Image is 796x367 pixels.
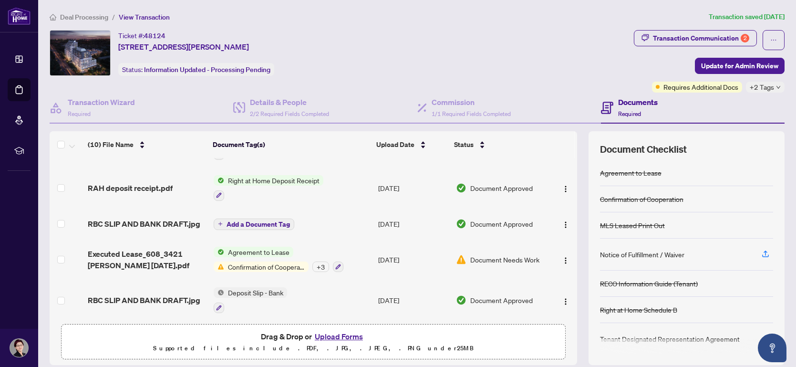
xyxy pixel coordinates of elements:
[214,175,323,201] button: Status IconRight at Home Deposit Receipt
[600,304,677,315] div: Right at Home Schedule B
[214,218,294,230] button: Add a Document Tag
[67,343,559,354] p: Supported files include .PDF, .JPG, .JPEG, .PNG under 25 MB
[470,295,533,305] span: Document Approved
[224,287,287,298] span: Deposit Slip - Bank
[450,131,547,158] th: Status
[456,254,466,265] img: Document Status
[562,221,569,229] img: Logo
[663,82,738,92] span: Requires Additional Docs
[750,82,774,93] span: +2 Tags
[600,278,698,289] div: RECO Information Guide (Tenant)
[709,11,785,22] article: Transaction saved [DATE]
[558,180,573,196] button: Logo
[618,96,658,108] h4: Documents
[68,110,91,117] span: Required
[144,65,270,74] span: Information Updated - Processing Pending
[88,139,134,150] span: (10) File Name
[372,131,450,158] th: Upload Date
[88,248,206,271] span: Executed Lease_608_3421 [PERSON_NAME] [DATE].pdf
[558,216,573,231] button: Logo
[600,249,684,260] div: Notice of Fulfillment / Waiver
[224,247,293,257] span: Agreement to Lease
[758,334,786,362] button: Open asap
[600,143,687,156] span: Document Checklist
[227,221,290,228] span: Add a Document Tag
[558,252,573,267] button: Logo
[776,85,781,90] span: down
[695,58,785,74] button: Update for Admin Review
[374,239,452,280] td: [DATE]
[374,280,452,321] td: [DATE]
[634,30,757,46] button: Transaction Communication2
[112,11,115,22] li: /
[119,13,170,21] span: View Transaction
[470,254,539,265] span: Document Needs Work
[84,131,209,158] th: (10) File Name
[312,330,366,343] button: Upload Forms
[250,96,329,108] h4: Details & People
[60,13,108,21] span: Deal Processing
[250,110,329,117] span: 2/2 Required Fields Completed
[214,247,224,257] img: Status Icon
[741,34,749,42] div: 2
[454,139,474,150] span: Status
[214,287,224,298] img: Status Icon
[209,131,372,158] th: Document Tag(s)
[88,294,200,306] span: RBC SLIP AND BANK DRAFT.jpg
[432,110,511,117] span: 1/1 Required Fields Completed
[600,220,665,231] div: MLS Leased Print Out
[88,218,200,230] span: RBC SLIP AND BANK DRAFT.jpg
[600,168,662,178] div: Agreement to Lease
[261,330,366,343] span: Drag & Drop or
[118,63,274,76] div: Status:
[701,58,778,73] span: Update for Admin Review
[374,209,452,239] td: [DATE]
[312,262,329,272] div: + 3
[50,14,56,21] span: home
[218,221,223,226] span: plus
[214,219,294,230] button: Add a Document Tag
[68,96,135,108] h4: Transaction Wizard
[224,262,309,272] span: Confirmation of Cooperation
[470,183,533,193] span: Document Approved
[8,7,31,25] img: logo
[653,31,749,46] div: Transaction Communication
[214,247,343,273] button: Status IconAgreement to LeaseStatus IconConfirmation of Cooperation+3
[562,257,569,264] img: Logo
[224,175,323,186] span: Right at Home Deposit Receipt
[50,31,110,75] img: IMG-E12252519_1.jpg
[470,219,533,229] span: Document Approved
[432,96,511,108] h4: Commission
[10,339,28,357] img: Profile Icon
[118,30,165,41] div: Ticket #:
[376,139,414,150] span: Upload Date
[456,295,466,305] img: Document Status
[456,219,466,229] img: Document Status
[144,31,165,40] span: 48124
[214,262,224,272] img: Status Icon
[118,41,249,52] span: [STREET_ADDRESS][PERSON_NAME]
[62,325,565,360] span: Drag & Drop orUpload FormsSupported files include .PDF, .JPG, .JPEG, .PNG under25MB
[618,110,641,117] span: Required
[562,298,569,305] img: Logo
[770,37,777,43] span: ellipsis
[562,185,569,193] img: Logo
[600,334,740,344] div: Tenant Designated Representation Agreement
[600,194,683,204] div: Confirmation of Cooperation
[214,175,224,186] img: Status Icon
[214,287,287,313] button: Status IconDeposit Slip - Bank
[374,168,452,209] td: [DATE]
[456,183,466,193] img: Document Status
[88,182,173,194] span: RAH deposit receipt.pdf
[558,293,573,308] button: Logo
